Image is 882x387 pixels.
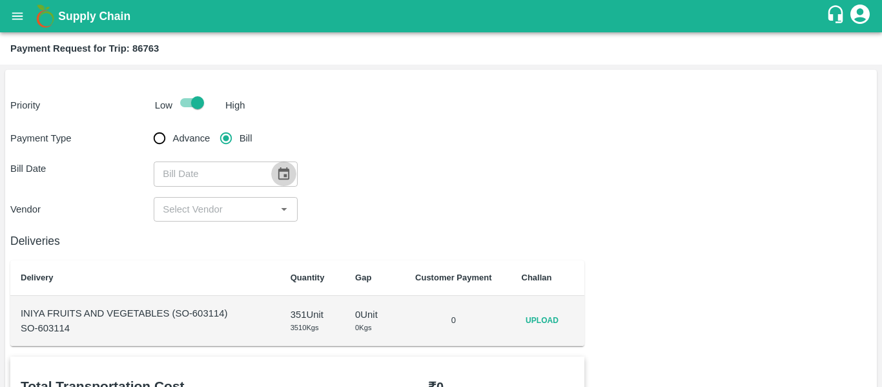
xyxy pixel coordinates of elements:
span: Bill [240,131,252,145]
p: Bill Date [10,162,154,176]
a: Supply Chain [58,7,826,25]
b: Challan [522,273,552,282]
span: 3510 Kgs [291,324,319,331]
input: Bill Date [154,162,266,186]
b: Customer Payment [415,273,491,282]
b: Supply Chain [58,10,130,23]
button: Choose date [271,162,296,186]
div: account of current user [848,3,872,30]
p: 0 Unit [355,308,385,322]
p: Payment Type [10,131,154,145]
span: Advance [173,131,210,145]
button: Open [276,201,292,218]
p: Low [155,98,172,112]
p: SO-603114 [21,321,270,335]
div: customer-support [826,5,848,28]
p: 351 Unit [291,308,334,322]
span: Upload [522,311,563,330]
p: INIYA FRUITS AND VEGETABLES (SO-603114) [21,306,270,320]
button: open drawer [3,1,32,31]
b: Quantity [291,273,325,282]
input: Select Vendor [158,201,272,218]
b: Delivery [21,273,54,282]
h6: Deliveries [10,232,584,250]
b: Payment Request for Trip: 86763 [10,43,159,54]
p: High [225,98,245,112]
p: Priority [10,98,150,112]
span: 0 Kgs [355,324,371,331]
b: Gap [355,273,371,282]
img: logo [32,3,58,29]
p: Vendor [10,202,154,216]
td: 0 [396,296,511,346]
